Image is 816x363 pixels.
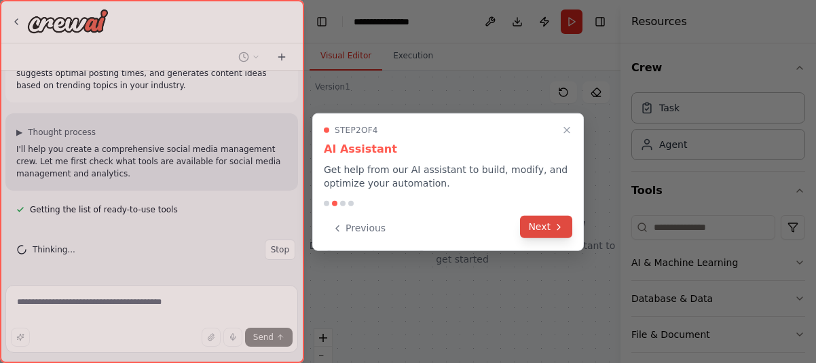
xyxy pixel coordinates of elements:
[324,141,572,157] h3: AI Assistant
[312,12,331,31] button: Hide left sidebar
[520,216,572,238] button: Next
[559,122,575,138] button: Close walkthrough
[324,163,572,190] p: Get help from our AI assistant to build, modify, and optimize your automation.
[335,125,378,136] span: Step 2 of 4
[324,217,394,240] button: Previous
